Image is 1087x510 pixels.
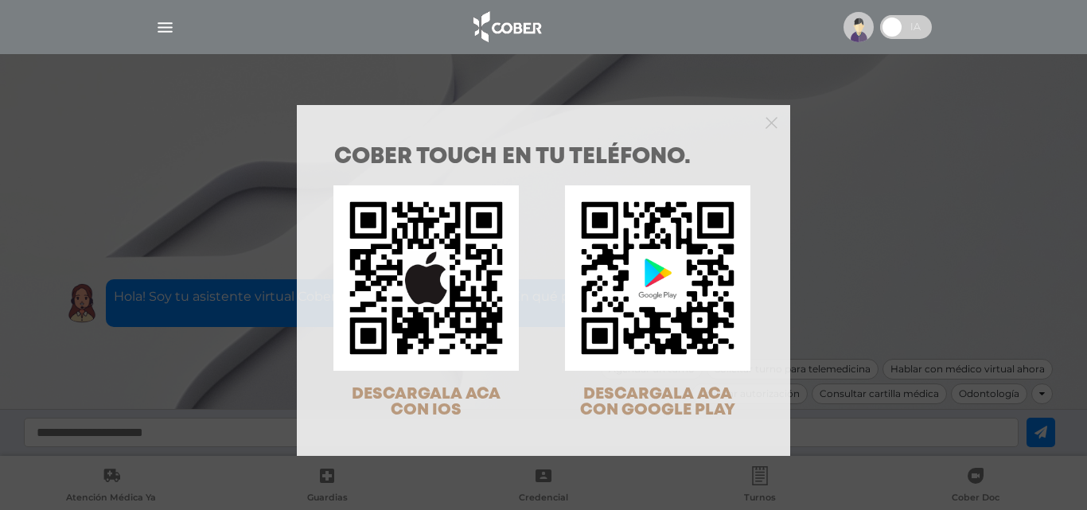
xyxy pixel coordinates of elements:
[565,185,750,371] img: qr-code
[334,146,753,169] h1: COBER TOUCH en tu teléfono.
[766,115,777,129] button: Close
[580,387,735,418] span: DESCARGALA ACA CON GOOGLE PLAY
[333,185,519,371] img: qr-code
[352,387,501,418] span: DESCARGALA ACA CON IOS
